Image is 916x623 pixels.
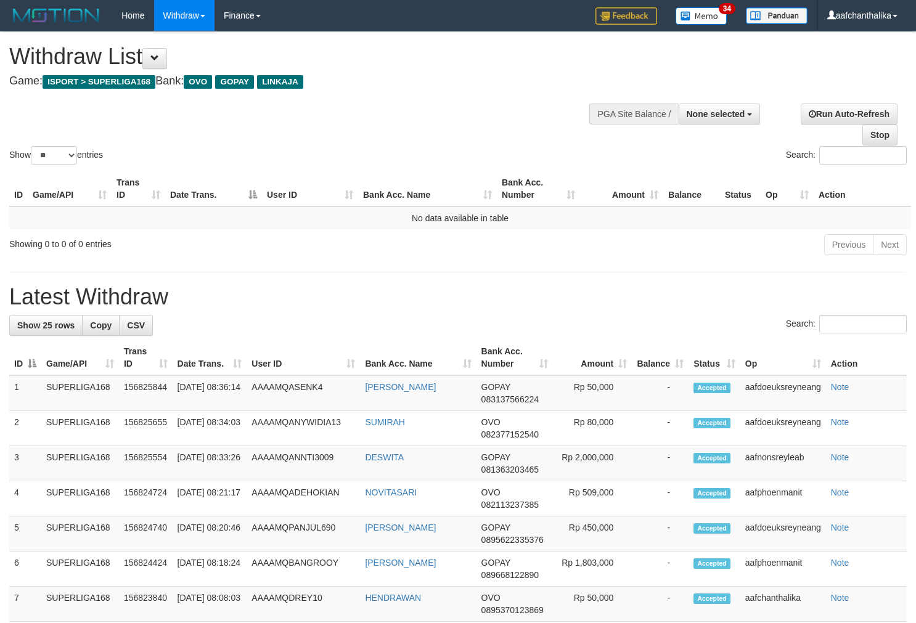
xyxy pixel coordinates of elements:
[481,430,539,439] span: Copy 082377152540 to clipboard
[9,146,103,165] label: Show entries
[247,375,360,411] td: AAAAMQASENK4
[365,487,417,497] a: NOVITASARI
[761,171,814,206] th: Op: activate to sort column ascending
[481,558,510,568] span: GOPAY
[9,552,41,587] td: 6
[17,320,75,330] span: Show 25 rows
[119,411,173,446] td: 156825655
[247,411,360,446] td: AAAAMQANYWIDIA13
[119,315,153,336] a: CSV
[119,340,173,375] th: Trans ID: activate to sort column ascending
[831,593,849,603] a: Note
[786,146,907,165] label: Search:
[819,315,907,333] input: Search:
[553,411,632,446] td: Rp 80,000
[9,516,41,552] td: 5
[632,411,689,446] td: -
[41,481,119,516] td: SUPERLIGA168
[247,587,360,622] td: AAAAMQDREY10
[173,516,247,552] td: [DATE] 08:20:46
[247,481,360,516] td: AAAAMQADEHOKIAN
[9,375,41,411] td: 1
[215,75,254,89] span: GOPAY
[679,104,761,124] button: None selected
[481,523,510,532] span: GOPAY
[632,375,689,411] td: -
[693,558,730,569] span: Accepted
[119,481,173,516] td: 156824724
[632,587,689,622] td: -
[119,552,173,587] td: 156824424
[632,516,689,552] td: -
[481,570,539,580] span: Copy 089668122890 to clipboard
[9,340,41,375] th: ID: activate to sort column descending
[740,481,826,516] td: aafphoenmanit
[41,446,119,481] td: SUPERLIGA168
[257,75,303,89] span: LINKAJA
[826,340,907,375] th: Action
[801,104,898,124] a: Run Auto-Refresh
[693,523,730,534] span: Accepted
[497,171,580,206] th: Bank Acc. Number: activate to sort column ascending
[693,418,730,428] span: Accepted
[9,285,907,309] h1: Latest Withdraw
[553,446,632,481] td: Rp 2,000,000
[831,523,849,532] a: Note
[9,587,41,622] td: 7
[41,552,119,587] td: SUPERLIGA168
[632,552,689,587] td: -
[119,587,173,622] td: 156823840
[831,417,849,427] a: Note
[553,481,632,516] td: Rp 509,000
[365,558,436,568] a: [PERSON_NAME]
[173,340,247,375] th: Date Trans.: activate to sort column ascending
[41,516,119,552] td: SUPERLIGA168
[831,558,849,568] a: Note
[831,382,849,392] a: Note
[873,234,907,255] a: Next
[365,523,436,532] a: [PERSON_NAME]
[9,171,28,206] th: ID
[31,146,77,165] select: Showentries
[184,75,212,89] span: OVO
[553,516,632,552] td: Rp 450,000
[481,465,539,474] span: Copy 081363203465 to clipboard
[719,3,735,14] span: 34
[740,587,826,622] td: aafchanthalika
[41,340,119,375] th: Game/API: activate to sort column ascending
[247,446,360,481] td: AAAAMQANNTI3009
[481,593,501,603] span: OVO
[90,320,112,330] span: Copy
[693,488,730,499] span: Accepted
[831,452,849,462] a: Note
[119,516,173,552] td: 156824740
[595,7,657,25] img: Feedback.jpg
[481,417,501,427] span: OVO
[165,171,262,206] th: Date Trans.: activate to sort column descending
[247,552,360,587] td: AAAAMQBANGROOY
[676,7,727,25] img: Button%20Memo.svg
[481,500,539,510] span: Copy 082113237385 to clipboard
[9,75,599,88] h4: Game: Bank:
[693,383,730,393] span: Accepted
[819,146,907,165] input: Search:
[9,411,41,446] td: 2
[481,605,544,615] span: Copy 0895370123869 to clipboard
[9,233,372,250] div: Showing 0 to 0 of 0 entries
[814,171,911,206] th: Action
[693,453,730,463] span: Accepted
[9,315,83,336] a: Show 25 rows
[9,44,599,69] h1: Withdraw List
[262,171,358,206] th: User ID: activate to sort column ascending
[663,171,720,206] th: Balance
[824,234,873,255] a: Previous
[687,109,745,119] span: None selected
[43,75,155,89] span: ISPORT > SUPERLIGA168
[740,411,826,446] td: aafdoeuksreyneang
[481,535,544,545] span: Copy 0895622335376 to clipboard
[358,171,497,206] th: Bank Acc. Name: activate to sort column ascending
[862,124,898,145] a: Stop
[553,587,632,622] td: Rp 50,000
[173,446,247,481] td: [DATE] 08:33:26
[365,417,405,427] a: SUMIRAH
